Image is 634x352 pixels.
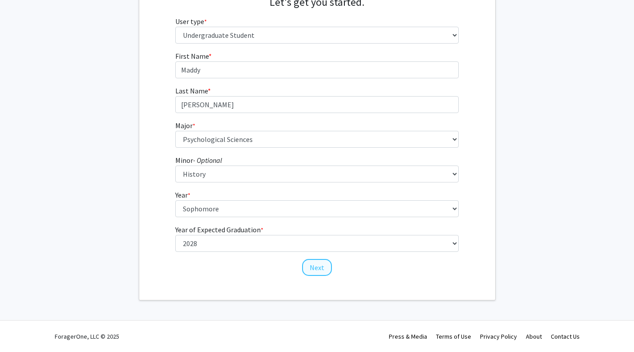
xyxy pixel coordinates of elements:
label: Major [175,120,195,131]
a: Privacy Policy [480,332,517,340]
label: Year of Expected Graduation [175,224,263,235]
span: Last Name [175,86,208,95]
a: Contact Us [551,332,580,340]
iframe: Chat [7,312,38,345]
span: First Name [175,52,209,61]
a: About [526,332,542,340]
label: User type [175,16,207,27]
label: Year [175,190,190,200]
a: Press & Media [389,332,427,340]
i: - Optional [193,156,222,165]
button: Next [302,259,332,276]
label: Minor [175,155,222,166]
a: Terms of Use [436,332,471,340]
div: ForagerOne, LLC © 2025 [55,321,119,352]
